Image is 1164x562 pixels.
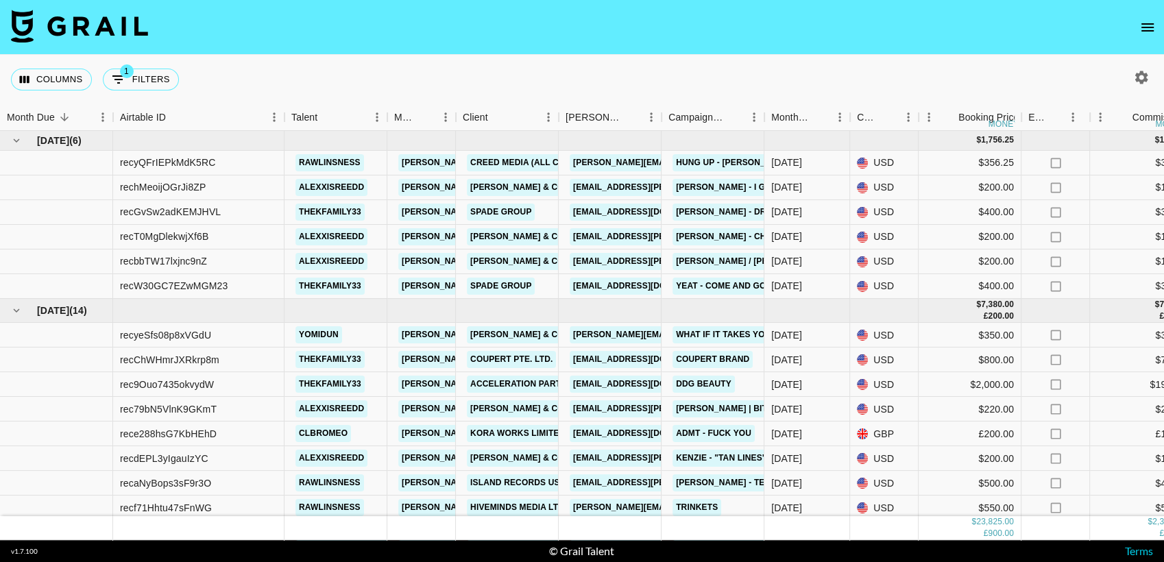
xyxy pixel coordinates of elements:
a: thekfamily33 [295,278,365,295]
div: $550.00 [919,496,1021,520]
a: [PERSON_NAME][EMAIL_ADDRESS][DOMAIN_NAME] [398,351,622,368]
div: Sep '25 [771,156,802,169]
div: £ [984,528,989,539]
button: Sort [317,108,337,127]
div: Currency [850,104,919,131]
button: Show filters [103,69,179,90]
div: $ [1155,134,1160,146]
button: Sort [166,108,185,127]
div: Client [463,104,488,131]
div: Aug '25 [771,501,802,515]
div: recChWHmrJXRkrp8m [120,353,219,367]
button: Menu [829,107,850,127]
span: [DATE] [37,304,69,317]
div: recyeSfs08p8xVGdU [120,328,211,342]
div: Month Due [764,104,850,131]
div: rec79bN5VlnK9GKmT [120,402,217,416]
div: recGvSw2adKEMJHVL [120,205,221,219]
div: Talent [291,104,317,131]
a: Trinkets [672,499,721,516]
a: [EMAIL_ADDRESS][DOMAIN_NAME] [570,278,723,295]
a: [PERSON_NAME] & Co LLC [467,400,586,417]
div: $500.00 [919,471,1021,496]
button: Menu [744,107,764,127]
a: clbromeo [295,425,351,442]
a: [EMAIL_ADDRESS][DOMAIN_NAME] [570,204,723,221]
a: Island Records US [467,474,563,491]
a: Hiveminds Media Ltd [467,499,568,516]
button: Sort [725,108,744,127]
div: recf71Hhtu47sFnWG [120,501,212,515]
div: £ [1159,310,1164,322]
a: [PERSON_NAME][EMAIL_ADDRESS][DOMAIN_NAME] [398,400,622,417]
button: Menu [641,107,662,127]
button: Sort [416,108,435,127]
button: Menu [1063,107,1083,127]
div: 23,825.00 [976,516,1014,528]
a: Yeat - Come and Go [672,278,769,295]
a: [PERSON_NAME] | Bitin' List [672,400,801,417]
a: DDG Beauty [672,376,735,393]
div: Aug '25 [771,476,802,490]
button: Menu [93,107,113,127]
div: Aug '25 [771,353,802,367]
div: Talent [284,104,387,131]
div: Month Due [771,104,810,131]
div: USD [850,249,919,274]
div: Manager [387,104,456,131]
a: [PERSON_NAME][EMAIL_ADDRESS][DOMAIN_NAME] [570,499,793,516]
div: Sep '25 [771,205,802,219]
a: [PERSON_NAME][EMAIL_ADDRESS][DOMAIN_NAME] [398,154,622,171]
div: Airtable ID [120,104,166,131]
div: © Grail Talent [549,544,614,558]
a: [PERSON_NAME] - Driving [672,204,792,221]
div: $ [1155,299,1160,310]
a: [PERSON_NAME][EMAIL_ADDRESS][DOMAIN_NAME] [398,376,622,393]
a: alexxisreedd [295,228,367,245]
a: ADMT - Fuck You [672,425,755,442]
span: [DATE] [37,134,69,147]
button: Menu [538,107,559,127]
button: Menu [919,107,939,127]
a: [PERSON_NAME] - I got a feeling [672,179,827,196]
div: Aug '25 [771,378,802,391]
a: [EMAIL_ADDRESS][PERSON_NAME][DOMAIN_NAME] [570,474,793,491]
div: recW30GC7EZwMGM23 [120,279,228,293]
a: [EMAIL_ADDRESS][DOMAIN_NAME] [570,351,723,368]
div: Manager [394,104,416,131]
div: v 1.7.100 [11,547,38,556]
div: $200.00 [919,249,1021,274]
div: Sep '25 [771,180,802,194]
div: USD [850,200,919,225]
div: $ [1148,516,1152,528]
div: £ [1159,528,1164,539]
div: Booking Price [958,104,1019,131]
div: Client [456,104,559,131]
div: Campaign (Type) [668,104,725,131]
div: USD [850,175,919,200]
a: alexxisreedd [295,450,367,467]
a: [PERSON_NAME] & Co LLC [467,326,586,343]
a: [EMAIL_ADDRESS][PERSON_NAME][DOMAIN_NAME] [570,450,793,467]
div: USD [850,496,919,520]
div: USD [850,225,919,249]
div: Aug '25 [771,402,802,416]
div: Aug '25 [771,427,802,441]
a: [PERSON_NAME][EMAIL_ADDRESS][DOMAIN_NAME] [570,154,793,171]
a: kenzie - "tan lines" [672,450,770,467]
a: [PERSON_NAME][EMAIL_ADDRESS][DOMAIN_NAME] [398,228,622,245]
a: [EMAIL_ADDRESS][DOMAIN_NAME] [570,376,723,393]
button: hide children [7,301,26,320]
div: $200.00 [919,175,1021,200]
div: 200.00 [988,310,1014,322]
span: 1 [120,64,134,78]
div: 900.00 [988,528,1014,539]
div: recdEPL3yIgauIzYC [120,452,208,465]
div: recbbTW17lxjnc9nZ [120,254,207,268]
a: Spade Group [467,278,535,295]
a: thekfamily33 [295,376,365,393]
a: Acceleration Partners [467,376,587,393]
div: USD [850,397,919,422]
a: alexxisreedd [295,400,367,417]
a: [EMAIL_ADDRESS][PERSON_NAME][DOMAIN_NAME] [570,228,793,245]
